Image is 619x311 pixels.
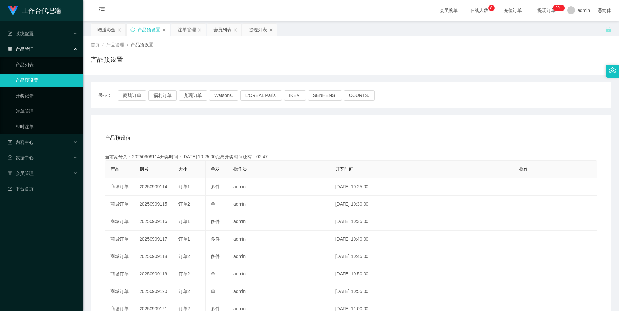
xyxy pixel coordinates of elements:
td: 20250909119 [134,265,173,283]
h1: 产品预设置 [91,55,123,64]
span: 产品管理 [106,42,124,47]
td: admin [228,248,330,265]
i: 图标: check-circle-o [8,155,12,160]
span: 订单2 [178,201,190,207]
span: / [127,42,128,47]
td: [DATE] 10:25:00 [330,178,514,196]
span: 多件 [211,219,220,224]
td: 商城订单 [105,196,134,213]
sup: 8 [488,5,495,11]
span: 系统配置 [8,31,34,36]
td: [DATE] 10:45:00 [330,248,514,265]
span: 类型： [98,90,118,101]
button: COURTS. [344,90,375,101]
button: 兑现订单 [179,90,207,101]
span: 会员管理 [8,171,34,176]
button: 福利订单 [148,90,177,101]
i: 图标: setting [609,67,616,74]
span: 订单1 [178,184,190,189]
a: 产品列表 [16,58,78,71]
span: 产品预设值 [105,134,131,142]
td: 20250909120 [134,283,173,300]
span: 订单2 [178,289,190,294]
i: 图标: form [8,31,12,36]
td: 商城订单 [105,178,134,196]
span: 单 [211,271,215,276]
span: 开奖时间 [335,166,354,172]
td: admin [228,231,330,248]
span: 产品管理 [8,47,34,52]
sup: 1111 [553,5,565,11]
span: 订单2 [178,271,190,276]
a: 即时注单 [16,120,78,133]
td: [DATE] 10:50:00 [330,265,514,283]
td: admin [228,283,330,300]
span: 在线人数 [467,8,491,13]
div: 会员列表 [213,24,231,36]
span: 内容中心 [8,140,34,145]
button: L'ORÉAL Paris. [240,90,282,101]
span: 订单2 [178,254,190,259]
i: 图标: close [118,28,121,32]
h1: 工作台代理端 [22,0,61,21]
td: [DATE] 10:55:00 [330,283,514,300]
span: 多件 [211,236,220,241]
span: 单 [211,289,215,294]
a: 图标: dashboard平台首页 [8,182,78,195]
td: admin [228,178,330,196]
td: admin [228,265,330,283]
td: 商城订单 [105,265,134,283]
span: 首页 [91,42,100,47]
i: 图标: sync [130,27,135,32]
span: 单 [211,201,215,207]
td: 商城订单 [105,283,134,300]
i: 图标: global [598,8,602,13]
i: 图标: table [8,171,12,176]
button: IKEA. [284,90,306,101]
span: / [102,42,104,47]
i: 图标: appstore-o [8,47,12,51]
div: 提现列表 [249,24,267,36]
div: 当前期号为：20250909114开奖时间：[DATE] 10:25:00距离开奖时间还有：02:47 [105,154,597,160]
span: 数据中心 [8,155,34,160]
span: 期号 [140,166,149,172]
span: 产品预设置 [131,42,153,47]
button: SENHENG. [308,90,342,101]
td: [DATE] 10:40:00 [330,231,514,248]
td: admin [228,213,330,231]
td: 20250909115 [134,196,173,213]
div: 注单管理 [178,24,196,36]
i: 图标: close [162,28,166,32]
td: 20250909118 [134,248,173,265]
i: 图标: close [269,28,273,32]
span: 操作员 [233,166,247,172]
a: 开奖记录 [16,89,78,102]
td: [DATE] 10:30:00 [330,196,514,213]
span: 订单1 [178,236,190,241]
div: 赠送彩金 [97,24,116,36]
button: 商城订单 [118,90,146,101]
td: 20250909117 [134,231,173,248]
span: 多件 [211,254,220,259]
span: 多件 [211,184,220,189]
span: 操作 [519,166,528,172]
td: [DATE] 10:35:00 [330,213,514,231]
td: admin [228,196,330,213]
img: logo.9652507e.png [8,6,18,16]
a: 工作台代理端 [8,8,61,13]
td: 商城订单 [105,231,134,248]
span: 大小 [178,166,187,172]
span: 充值订单 [501,8,525,13]
span: 单双 [211,166,220,172]
td: 20250909116 [134,213,173,231]
i: 图标: close [233,28,237,32]
td: 20250909114 [134,178,173,196]
button: Watsons. [209,90,238,101]
i: 图标: close [198,28,202,32]
p: 8 [490,5,493,11]
i: 图标: profile [8,140,12,145]
td: 商城订单 [105,248,134,265]
span: 产品 [110,166,119,172]
i: 图标: unlock [605,26,611,32]
span: 订单1 [178,219,190,224]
